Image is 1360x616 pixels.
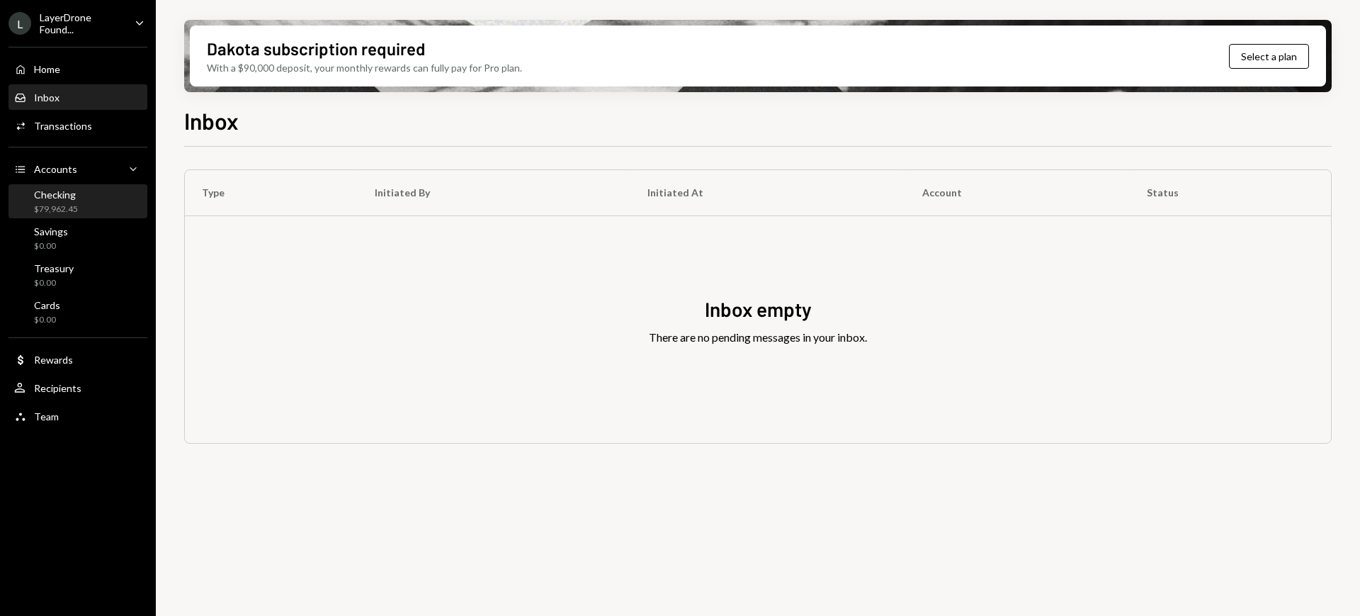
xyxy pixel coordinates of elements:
[34,203,78,215] div: $79,962.45
[8,56,147,82] a: Home
[34,91,59,103] div: Inbox
[34,410,59,422] div: Team
[8,12,31,35] div: L
[34,120,92,132] div: Transactions
[185,170,358,215] th: Type
[1130,170,1331,215] th: Status
[649,329,867,346] div: There are no pending messages in your inbox.
[34,225,68,237] div: Savings
[8,156,147,181] a: Accounts
[8,184,147,218] a: Checking$79,962.45
[34,354,73,366] div: Rewards
[1229,44,1309,69] button: Select a plan
[40,11,123,35] div: LayerDrone Found...
[34,299,60,311] div: Cards
[358,170,630,215] th: Initiated By
[8,375,147,401] a: Recipients
[34,382,81,394] div: Recipients
[207,37,425,60] div: Dakota subscription required
[8,84,147,110] a: Inbox
[8,403,147,429] a: Team
[8,113,147,138] a: Transactions
[705,296,812,323] div: Inbox empty
[630,170,905,215] th: Initiated At
[8,347,147,372] a: Rewards
[8,221,147,255] a: Savings$0.00
[34,63,60,75] div: Home
[34,262,74,274] div: Treasury
[207,60,522,75] div: With a $90,000 deposit, your monthly rewards can fully pay for Pro plan.
[184,106,239,135] h1: Inbox
[34,277,74,289] div: $0.00
[34,240,68,252] div: $0.00
[34,163,77,175] div: Accounts
[34,314,60,326] div: $0.00
[34,189,78,201] div: Checking
[8,258,147,292] a: Treasury$0.00
[905,170,1130,215] th: Account
[8,295,147,329] a: Cards$0.00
